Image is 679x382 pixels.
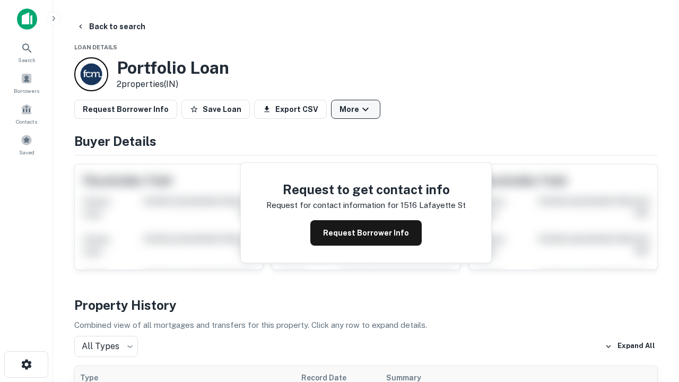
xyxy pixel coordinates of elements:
p: Combined view of all mortgages and transfers for this property. Click any row to expand details. [74,319,658,332]
a: Borrowers [3,68,50,97]
p: 2 properties (IN) [117,78,229,91]
span: Search [18,56,36,64]
button: More [331,100,380,119]
span: Contacts [16,117,37,126]
img: capitalize-icon.png [17,8,37,30]
h4: Buyer Details [74,132,658,151]
button: Export CSV [254,100,327,119]
a: Search [3,38,50,66]
a: Saved [3,130,50,159]
button: Save Loan [181,100,250,119]
a: Contacts [3,99,50,128]
button: Request Borrower Info [74,100,177,119]
iframe: Chat Widget [626,297,679,348]
button: Back to search [72,17,150,36]
h4: Request to get contact info [266,180,466,199]
h4: Property History [74,296,658,315]
button: Request Borrower Info [310,220,422,246]
div: All Types [74,336,138,357]
p: Request for contact information for [266,199,398,212]
p: 1516 lafayette st [401,199,466,212]
span: Saved [19,148,34,157]
span: Borrowers [14,86,39,95]
h3: Portfolio Loan [117,58,229,78]
span: Loan Details [74,44,117,50]
button: Expand All [602,338,658,354]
